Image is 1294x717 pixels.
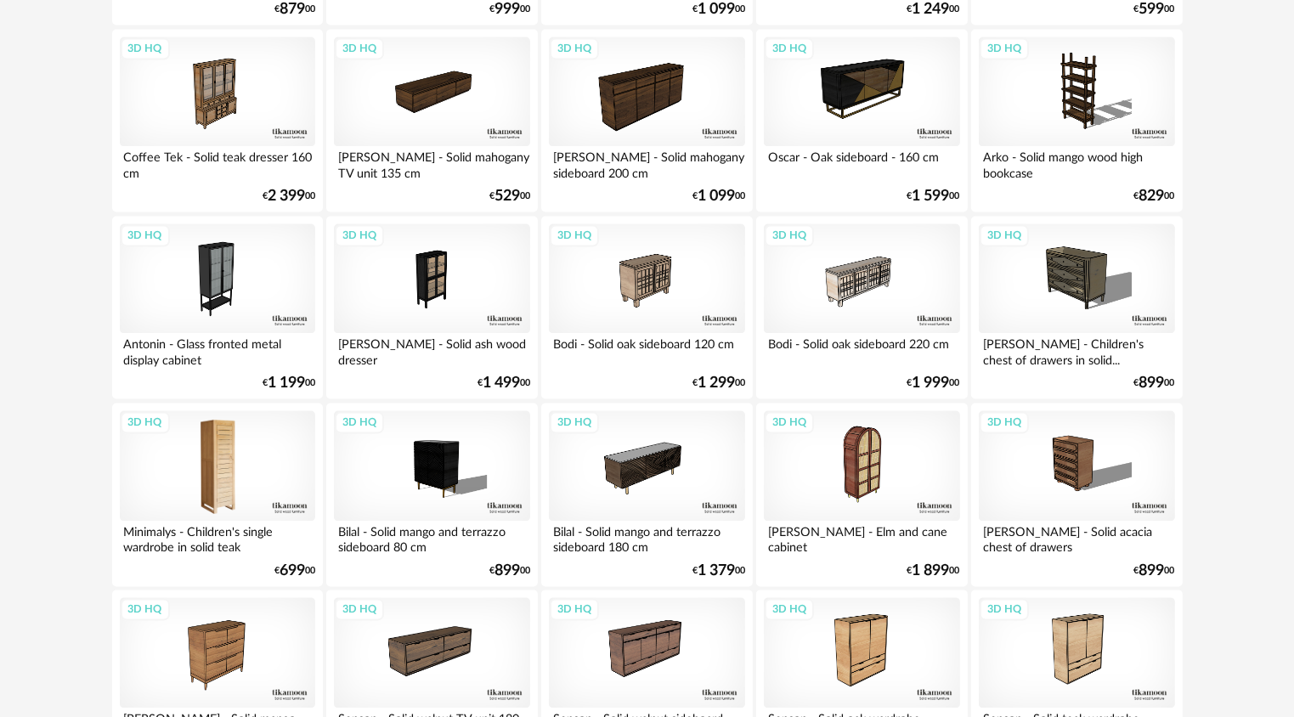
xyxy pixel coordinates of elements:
[913,190,950,202] span: 1 599
[913,565,950,577] span: 1 899
[692,565,745,577] div: € 00
[280,3,305,15] span: 879
[268,190,305,202] span: 2 399
[274,3,315,15] div: € 00
[1139,3,1165,15] span: 599
[971,403,1182,586] a: 3D HQ [PERSON_NAME] - Solid acacia chest of drawers €89900
[756,216,967,399] a: 3D HQ Bodi - Solid oak sideboard 220 cm €1 99900
[764,333,959,367] div: Bodi - Solid oak sideboard 220 cm
[979,333,1174,367] div: [PERSON_NAME] - Children's chest of drawers in solid...
[764,146,959,180] div: Oscar - Oak sideboard - 160 cm
[494,190,520,202] span: 529
[112,29,323,212] a: 3D HQ Coffee Tek - Solid teak dresser 160 cm €2 39900
[765,598,814,620] div: 3D HQ
[541,29,752,212] a: 3D HQ [PERSON_NAME] - Solid mahogany sideboard 200 cm €1 09900
[489,190,530,202] div: € 00
[698,565,735,577] span: 1 379
[120,521,315,555] div: Minimalys - Children's single wardrobe in solid teak
[971,29,1182,212] a: 3D HQ Arko - Solid mango wood high bookcase €82900
[907,377,960,389] div: € 00
[121,411,170,433] div: 3D HQ
[494,3,520,15] span: 999
[550,411,599,433] div: 3D HQ
[335,37,384,59] div: 3D HQ
[980,411,1029,433] div: 3D HQ
[483,377,520,389] span: 1 499
[1139,565,1165,577] span: 899
[120,146,315,180] div: Coffee Tek - Solid teak dresser 160 cm
[913,377,950,389] span: 1 999
[263,377,315,389] div: € 00
[913,3,950,15] span: 1 249
[489,3,530,15] div: € 00
[980,224,1029,246] div: 3D HQ
[698,3,735,15] span: 1 099
[698,377,735,389] span: 1 299
[692,377,745,389] div: € 00
[979,521,1174,555] div: [PERSON_NAME] - Solid acacia chest of drawers
[112,216,323,399] a: 3D HQ Antonin - Glass fronted metal display cabinet €1 19900
[549,146,744,180] div: [PERSON_NAME] - Solid mahogany sideboard 200 cm
[756,29,967,212] a: 3D HQ Oscar - Oak sideboard - 160 cm €1 59900
[326,29,537,212] a: 3D HQ [PERSON_NAME] - Solid mahogany TV unit 135 cm €52900
[907,190,960,202] div: € 00
[280,565,305,577] span: 699
[764,521,959,555] div: [PERSON_NAME] - Elm and cane cabinet
[494,565,520,577] span: 899
[334,146,529,180] div: [PERSON_NAME] - Solid mahogany TV unit 135 cm
[1139,190,1165,202] span: 829
[334,521,529,555] div: Bilal - Solid mango and terrazzo sideboard 80 cm
[550,37,599,59] div: 3D HQ
[326,403,537,586] a: 3D HQ Bilal - Solid mango and terrazzo sideboard 80 cm €89900
[326,216,537,399] a: 3D HQ [PERSON_NAME] - Solid ash wood dresser €1 49900
[1134,3,1175,15] div: € 00
[979,146,1174,180] div: Arko - Solid mango wood high bookcase
[1134,377,1175,389] div: € 00
[980,37,1029,59] div: 3D HQ
[335,224,384,246] div: 3D HQ
[121,224,170,246] div: 3D HQ
[1134,565,1175,577] div: € 00
[765,411,814,433] div: 3D HQ
[550,598,599,620] div: 3D HQ
[549,333,744,367] div: Bodi - Solid oak sideboard 120 cm
[698,190,735,202] span: 1 099
[756,403,967,586] a: 3D HQ [PERSON_NAME] - Elm and cane cabinet €1 89900
[274,565,315,577] div: € 00
[1139,377,1165,389] span: 899
[907,565,960,577] div: € 00
[541,403,752,586] a: 3D HQ Bilal - Solid mango and terrazzo sideboard 180 cm €1 37900
[550,224,599,246] div: 3D HQ
[1134,190,1175,202] div: € 00
[121,37,170,59] div: 3D HQ
[335,411,384,433] div: 3D HQ
[765,224,814,246] div: 3D HQ
[263,190,315,202] div: € 00
[692,190,745,202] div: € 00
[549,521,744,555] div: Bilal - Solid mango and terrazzo sideboard 180 cm
[477,377,530,389] div: € 00
[120,333,315,367] div: Antonin - Glass fronted metal display cabinet
[334,333,529,367] div: [PERSON_NAME] - Solid ash wood dresser
[980,598,1029,620] div: 3D HQ
[335,598,384,620] div: 3D HQ
[121,598,170,620] div: 3D HQ
[765,37,814,59] div: 3D HQ
[541,216,752,399] a: 3D HQ Bodi - Solid oak sideboard 120 cm €1 29900
[112,403,323,586] a: 3D HQ Minimalys - Children's single wardrobe in solid teak €69900
[971,216,1182,399] a: 3D HQ [PERSON_NAME] - Children's chest of drawers in solid... €89900
[489,565,530,577] div: € 00
[907,3,960,15] div: € 00
[692,3,745,15] div: € 00
[268,377,305,389] span: 1 199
